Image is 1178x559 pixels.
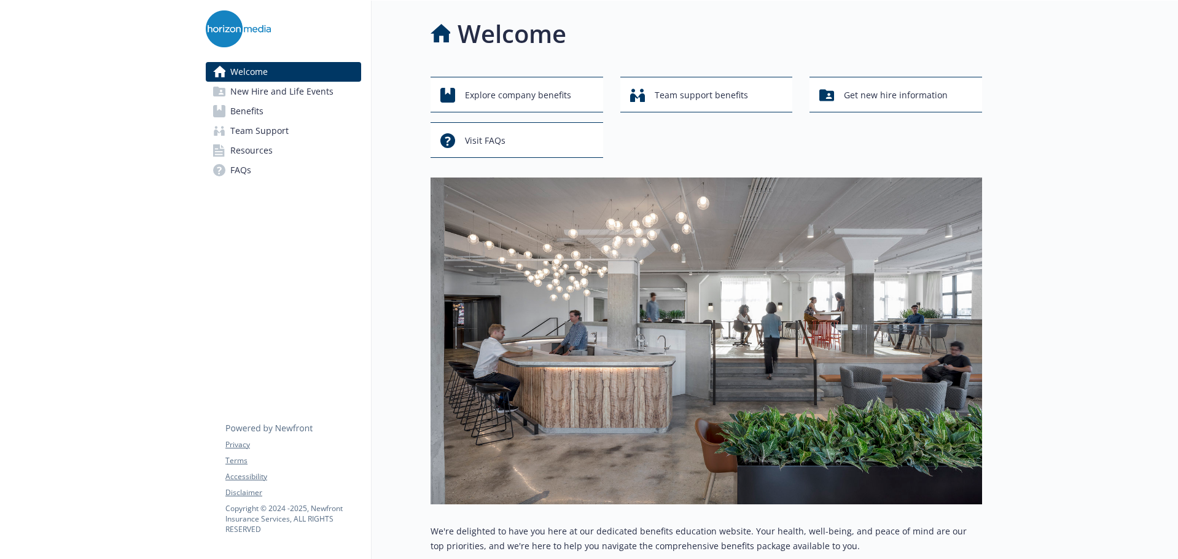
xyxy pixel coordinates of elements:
[230,121,289,141] span: Team Support
[230,160,251,180] span: FAQs
[431,122,603,158] button: Visit FAQs
[230,82,334,101] span: New Hire and Life Events
[465,84,571,107] span: Explore company benefits
[465,129,505,152] span: Visit FAQs
[206,101,361,121] a: Benefits
[230,62,268,82] span: Welcome
[844,84,948,107] span: Get new hire information
[230,101,263,121] span: Benefits
[230,141,273,160] span: Resources
[225,503,361,534] p: Copyright © 2024 - 2025 , Newfront Insurance Services, ALL RIGHTS RESERVED
[206,82,361,101] a: New Hire and Life Events
[206,141,361,160] a: Resources
[431,178,982,504] img: overview page banner
[206,160,361,180] a: FAQs
[655,84,748,107] span: Team support benefits
[431,524,982,553] p: We're delighted to have you here at our dedicated benefits education website. Your health, well-b...
[431,77,603,112] button: Explore company benefits
[206,121,361,141] a: Team Support
[225,439,361,450] a: Privacy
[225,487,361,498] a: Disclaimer
[225,455,361,466] a: Terms
[225,471,361,482] a: Accessibility
[620,77,793,112] button: Team support benefits
[809,77,982,112] button: Get new hire information
[458,15,566,52] h1: Welcome
[206,62,361,82] a: Welcome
